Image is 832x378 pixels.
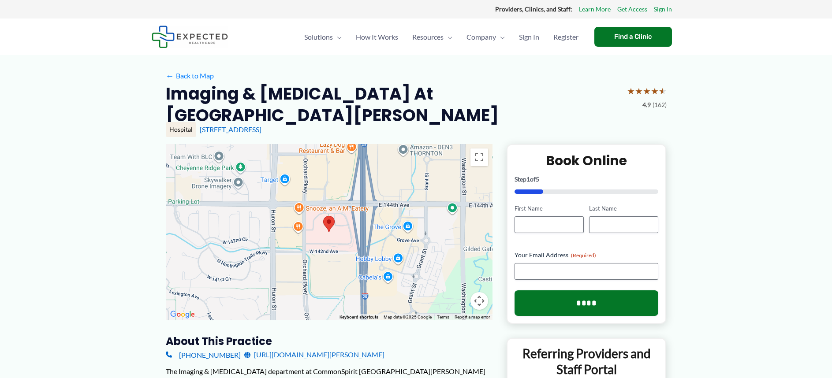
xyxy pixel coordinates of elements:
span: 5 [536,175,539,183]
span: Map data ©2025 Google [384,315,432,319]
span: ★ [643,83,651,99]
button: Map camera controls [470,292,488,310]
strong: Providers, Clinics, and Staff: [495,5,572,13]
h2: Imaging & [MEDICAL_DATA] at [GEOGRAPHIC_DATA][PERSON_NAME] [166,83,620,126]
span: Menu Toggle [333,22,342,52]
nav: Primary Site Navigation [297,22,586,52]
label: Your Email Address [515,251,659,259]
a: Register [546,22,586,52]
a: Find a Clinic [594,27,672,47]
label: First Name [515,204,584,213]
a: Get Access [617,4,647,15]
span: (162) [653,99,667,111]
span: (Required) [571,252,596,259]
span: 1 [526,175,530,183]
span: How It Works [356,22,398,52]
span: ★ [635,83,643,99]
h2: Book Online [515,152,659,169]
span: Company [466,22,496,52]
span: Sign In [519,22,539,52]
a: Sign In [512,22,546,52]
span: 4.9 [642,99,651,111]
span: Resources [412,22,444,52]
a: CompanyMenu Toggle [459,22,512,52]
a: Terms (opens in new tab) [437,315,449,319]
a: How It Works [349,22,405,52]
a: Report a map error [455,315,490,319]
a: Learn More [579,4,611,15]
span: Register [553,22,578,52]
a: [PHONE_NUMBER] [166,348,241,361]
a: Sign In [654,4,672,15]
a: ←Back to Map [166,69,214,82]
span: ★ [627,83,635,99]
span: Solutions [304,22,333,52]
a: Open this area in Google Maps (opens a new window) [168,309,197,320]
span: ← [166,71,174,80]
p: Step of [515,176,659,182]
img: Expected Healthcare Logo - side, dark font, small [152,26,228,48]
a: ResourcesMenu Toggle [405,22,459,52]
span: Menu Toggle [444,22,452,52]
a: [URL][DOMAIN_NAME][PERSON_NAME] [244,348,384,361]
div: Hospital [166,122,196,137]
button: Toggle fullscreen view [470,148,488,166]
h3: About this practice [166,334,492,348]
span: Menu Toggle [496,22,505,52]
span: ★ [651,83,659,99]
span: ★ [659,83,667,99]
button: Keyboard shortcuts [340,314,378,320]
img: Google [168,309,197,320]
label: Last Name [589,204,658,213]
p: Referring Providers and Staff Portal [514,345,659,378]
avayaelement: [PHONE_NUMBER] [179,351,241,359]
a: SolutionsMenu Toggle [297,22,349,52]
a: [STREET_ADDRESS] [200,125,261,133]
